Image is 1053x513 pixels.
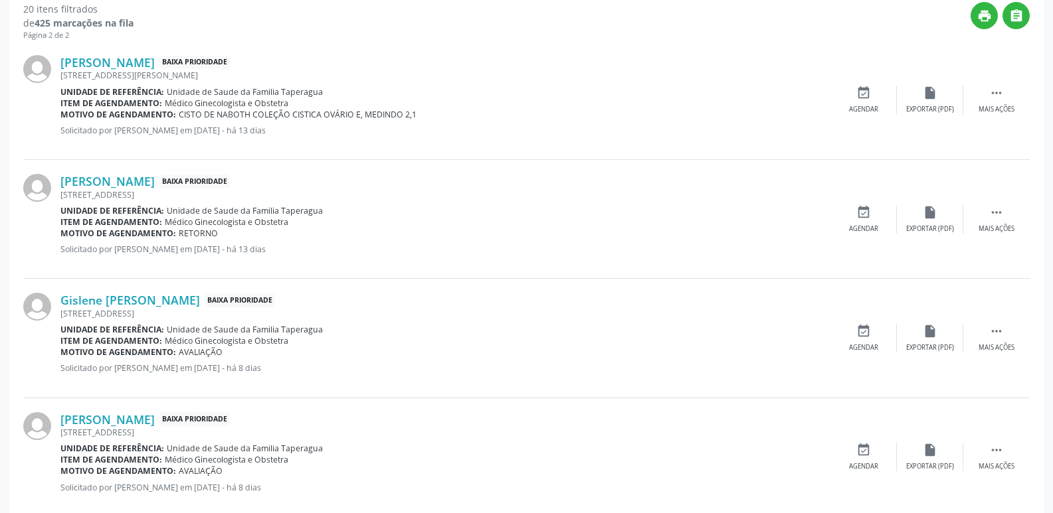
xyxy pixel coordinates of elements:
[906,105,954,114] div: Exportar (PDF)
[979,105,1014,114] div: Mais ações
[906,224,954,234] div: Exportar (PDF)
[856,324,871,338] i: event_available
[60,362,830,374] p: Solicitado por [PERSON_NAME] em [DATE] - há 8 dias
[159,56,230,70] span: Baixa Prioridade
[906,462,954,471] div: Exportar (PDF)
[60,335,162,346] b: Item de agendamento:
[60,412,155,427] a: [PERSON_NAME]
[989,443,1004,457] i: 
[60,443,164,454] b: Unidade de referência:
[23,55,51,83] img: img
[179,346,223,358] span: AVALIAÇÃO
[923,205,937,220] i: insert_drive_file
[60,86,164,98] b: Unidade de referência:
[23,30,134,41] div: Página 2 de 2
[977,9,992,23] i: print
[989,86,1004,100] i: 
[179,109,417,120] span: CISTO DE NABOTH COLEÇÃO CISTICA OVÁRIO E, MEDINDO 2,1
[165,98,288,109] span: Médico Ginecologista e Obstetra
[60,308,830,319] div: [STREET_ADDRESS]
[23,293,51,321] img: img
[849,224,878,234] div: Agendar
[923,324,937,338] i: insert_drive_file
[159,412,230,426] span: Baixa Prioridade
[167,86,323,98] span: Unidade de Saude da Familia Taperagua
[979,224,1014,234] div: Mais ações
[60,205,164,216] b: Unidade de referência:
[23,174,51,202] img: img
[167,443,323,454] span: Unidade de Saude da Familia Taperagua
[60,189,830,200] div: [STREET_ADDRESS]
[60,427,830,438] div: [STREET_ADDRESS]
[856,443,871,457] i: event_available
[205,293,275,307] span: Baixa Prioridade
[60,98,162,109] b: Item de agendamento:
[165,335,288,346] span: Médico Ginecologista e Obstetra
[989,324,1004,338] i: 
[60,70,830,81] div: [STREET_ADDRESS][PERSON_NAME]
[923,86,937,100] i: insert_drive_file
[35,17,134,29] strong: 425 marcações na fila
[167,205,323,216] span: Unidade de Saude da Familia Taperagua
[979,462,1014,471] div: Mais ações
[1009,9,1024,23] i: 
[60,109,176,120] b: Motivo de agendamento:
[60,324,164,335] b: Unidade de referência:
[60,216,162,228] b: Item de agendamento:
[23,2,134,16] div: 20 itens filtrados
[856,205,871,220] i: event_available
[60,465,176,476] b: Motivo de agendamento:
[856,86,871,100] i: event_available
[849,462,878,471] div: Agendar
[971,2,998,29] button: print
[179,465,223,476] span: AVALIAÇÃO
[60,228,176,239] b: Motivo de agendamento:
[60,293,200,307] a: Gislene [PERSON_NAME]
[165,454,288,465] span: Médico Ginecologista e Obstetra
[923,443,937,457] i: insert_drive_file
[60,244,830,255] p: Solicitado por [PERSON_NAME] em [DATE] - há 13 dias
[989,205,1004,220] i: 
[60,454,162,465] b: Item de agendamento:
[979,343,1014,352] div: Mais ações
[167,324,323,335] span: Unidade de Saude da Familia Taperagua
[60,346,176,358] b: Motivo de agendamento:
[849,343,878,352] div: Agendar
[849,105,878,114] div: Agendar
[60,482,830,493] p: Solicitado por [PERSON_NAME] em [DATE] - há 8 dias
[23,16,134,30] div: de
[23,412,51,440] img: img
[179,228,218,239] span: RETORNO
[165,216,288,228] span: Médico Ginecologista e Obstetra
[906,343,954,352] div: Exportar (PDF)
[1003,2,1030,29] button: 
[60,125,830,136] p: Solicitado por [PERSON_NAME] em [DATE] - há 13 dias
[60,174,155,188] a: [PERSON_NAME]
[60,55,155,70] a: [PERSON_NAME]
[159,175,230,188] span: Baixa Prioridade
